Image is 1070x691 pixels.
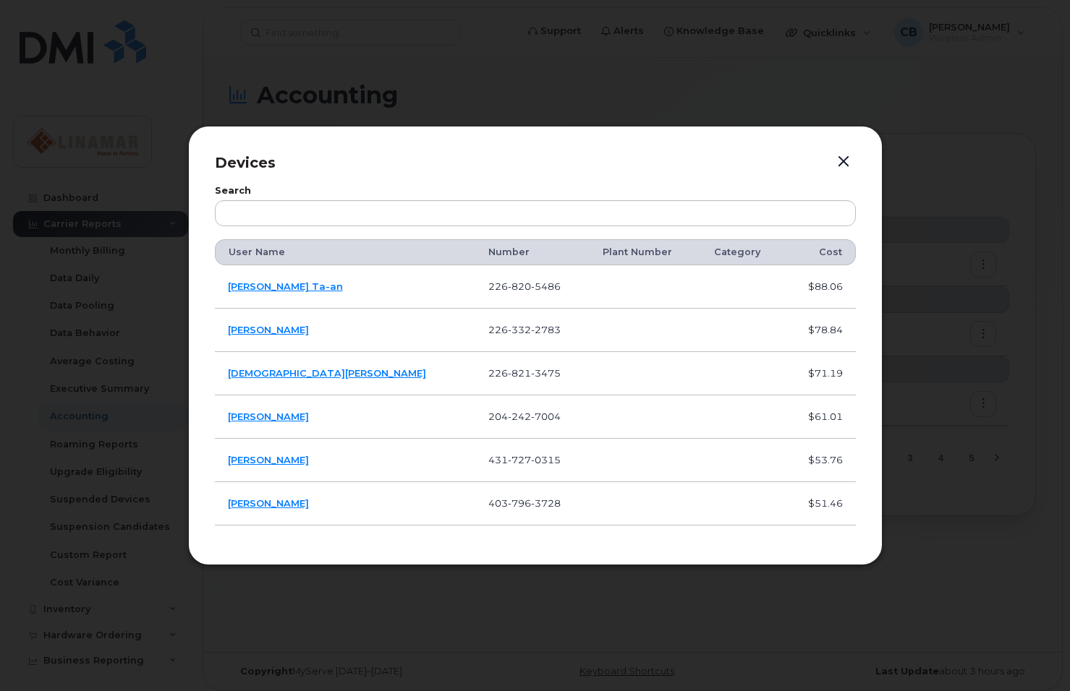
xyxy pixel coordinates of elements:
td: $78.84 [785,309,856,352]
td: $88.06 [785,265,856,309]
span: 7004 [531,411,561,422]
th: User Name [215,239,475,265]
span: 226 [488,324,561,335]
span: 820 [508,280,531,292]
td: $71.19 [785,352,856,395]
a: [PERSON_NAME] [228,324,309,335]
span: 332 [508,324,531,335]
span: 5486 [531,280,561,292]
span: 821 [508,367,531,379]
span: 2783 [531,324,561,335]
span: 226 [488,280,561,292]
a: [DEMOGRAPHIC_DATA][PERSON_NAME] [228,367,426,379]
th: Number [475,239,590,265]
a: [PERSON_NAME] Ta-an [228,280,343,292]
th: Category [701,239,785,265]
span: 204 [488,411,561,422]
a: [PERSON_NAME] [228,411,309,422]
span: 3475 [531,367,561,379]
th: Cost [785,239,856,265]
td: $61.01 [785,395,856,439]
span: 226 [488,367,561,379]
span: 242 [508,411,531,422]
th: Plant Number [590,239,700,265]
